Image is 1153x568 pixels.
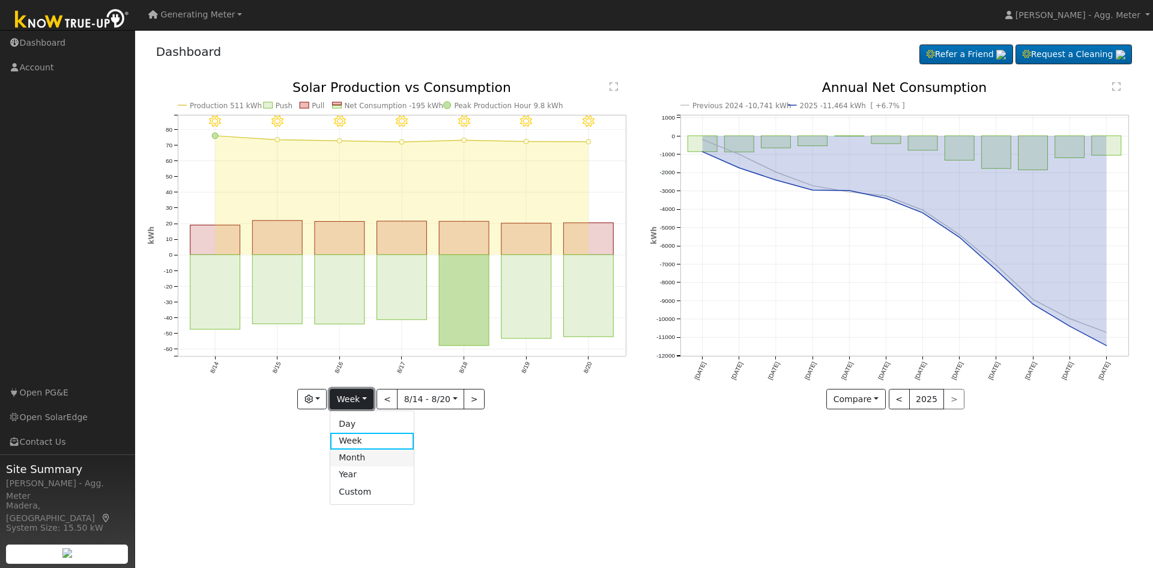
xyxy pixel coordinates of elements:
[773,170,778,175] circle: onclick=""
[439,255,489,346] rect: onclick=""
[169,252,172,258] text: 0
[586,139,591,144] circle: onclick=""
[908,136,937,150] rect: onclick=""
[156,44,222,59] a: Dashboard
[397,389,464,409] button: 8/14 - 8/20
[810,183,815,188] circle: onclick=""
[737,166,742,171] circle: onclick=""
[209,361,220,374] text: 8/14
[330,389,374,409] button: Week
[884,194,889,198] circle: onclick=""
[1097,361,1111,380] text: [DATE]
[147,227,156,245] text: kWh
[1104,343,1109,348] circle: onclick=""
[700,150,705,154] circle: onclick=""
[501,255,551,338] rect: onclick=""
[163,314,172,321] text: -40
[163,283,172,290] text: -20
[190,225,240,255] rect: onclick=""
[464,389,485,409] button: >
[9,7,135,34] img: Know True-Up
[271,361,282,374] text: 8/15
[957,235,962,240] circle: onclick=""
[330,450,414,466] a: Month
[163,267,172,274] text: -10
[583,115,595,127] i: 8/20 - Clear
[6,477,129,502] div: [PERSON_NAME] - Agg. Meter
[377,221,426,255] rect: onclick=""
[659,188,675,194] text: -3000
[399,139,404,144] circle: onclick=""
[344,102,443,110] text: Net Consumption -195 kWh
[520,115,532,127] i: 8/19 - Clear
[951,361,964,380] text: [DATE]
[165,142,172,148] text: 70
[803,361,817,380] text: [DATE]
[996,50,1006,60] img: retrieve
[563,223,613,255] rect: onclick=""
[982,136,1011,168] rect: onclick=""
[252,221,302,255] rect: onclick=""
[458,361,468,374] text: 8/18
[163,346,172,353] text: -60
[659,261,675,267] text: -7000
[659,298,675,304] text: -9000
[212,133,218,139] circle: onclick=""
[6,461,129,477] span: Site Summary
[656,352,676,359] text: -12000
[461,138,466,142] circle: onclick=""
[659,243,675,249] text: -6000
[377,389,398,409] button: <
[659,151,675,157] text: -1000
[454,102,563,110] text: Peak Production Hour 9.8 kWh
[6,499,129,525] div: Madera, [GEOGRAPHIC_DATA]
[957,233,962,237] circle: onclick=""
[877,361,891,380] text: [DATE]
[1024,361,1038,380] text: [DATE]
[919,44,1013,65] a: Refer a Friend
[822,80,987,95] text: Annual Net Consumption
[333,115,345,127] i: 8/16 - Clear
[6,522,129,534] div: System Size: 15.50 kW
[914,361,928,380] text: [DATE]
[826,389,886,409] button: Compare
[563,255,613,337] rect: onclick=""
[656,334,676,341] text: -11000
[724,136,754,152] rect: onclick=""
[165,204,172,211] text: 30
[209,115,221,127] i: 8/14 - Clear
[271,115,283,127] i: 8/15 - Clear
[330,483,414,500] a: Custom
[520,361,531,374] text: 8/19
[458,115,470,127] i: 8/18 - Clear
[693,361,707,380] text: [DATE]
[377,255,426,320] rect: onclick=""
[847,188,852,193] circle: onclick=""
[800,102,905,110] text: 2025 -11,464 kWh [ +6.7% ]
[1055,136,1085,158] rect: onclick=""
[884,196,889,201] circle: onclick=""
[163,330,172,337] text: -50
[945,136,975,160] rect: onclick=""
[1015,10,1140,20] span: [PERSON_NAME] - Agg. Meter
[396,361,407,374] text: 8/17
[737,152,742,157] circle: onclick=""
[921,210,925,215] circle: onclick=""
[161,10,235,19] span: Generating Meter
[165,126,172,133] text: 80
[662,114,676,121] text: 1000
[994,267,999,272] circle: onclick=""
[165,157,172,164] text: 60
[909,389,945,409] button: 2025
[1104,330,1109,335] circle: onclick=""
[659,279,675,286] text: -8000
[315,255,365,324] rect: onclick=""
[330,466,414,483] a: Year
[275,102,292,110] text: Push
[101,513,112,523] a: Map
[671,133,675,139] text: 0
[330,433,414,450] a: Week
[524,139,528,144] circle: onclick=""
[165,173,172,180] text: 50
[994,263,999,268] circle: onclick=""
